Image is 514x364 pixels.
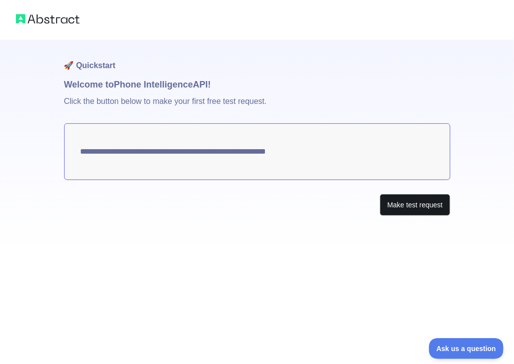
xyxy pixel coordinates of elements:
h1: 🚀 Quickstart [64,40,450,78]
iframe: Toggle Customer Support [429,338,504,359]
img: Abstract logo [16,12,80,26]
p: Click the button below to make your first free test request. [64,91,450,123]
button: Make test request [380,194,450,216]
h1: Welcome to Phone Intelligence API! [64,78,450,91]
